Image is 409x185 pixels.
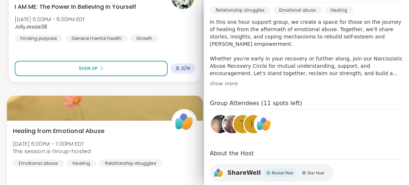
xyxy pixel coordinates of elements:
a: ShareWellShareWellRocket PeerRocket PeerStar HostStar Host [210,164,333,182]
div: Emotional abuse [273,7,321,14]
span: [DATE] 5:00PM - 6:00PM EDT [15,16,85,23]
div: Emotional abuse [13,159,64,167]
h4: Group Attendees (11 spots left) [210,99,403,110]
span: [DATE] 6:00PM - 7:00PM EDT [13,140,91,147]
a: t [233,114,253,134]
span: Healing from Emotional Abuse [13,126,104,135]
h4: About the Host [210,149,403,160]
img: Star Host [302,171,306,175]
span: This session is Group-hosted [13,148,91,155]
span: Rocket Peer [272,170,293,176]
span: Star Host [307,170,324,176]
span: ShareWell [227,169,261,177]
img: ShareWell [213,167,224,179]
img: dodi [223,115,241,133]
div: Healing [67,159,96,167]
span: t [240,117,246,132]
div: Finding purpose [15,35,63,42]
p: In this one hour support group, we create a space for those on the journey of healing from the af... [210,18,403,77]
button: Sign Up [15,61,168,76]
b: JollyJessie38 [15,23,47,30]
img: ShareWell [172,110,196,133]
div: Healing [325,7,353,14]
div: show more [210,80,403,87]
img: ShareWell [255,115,273,133]
img: ReginaMaria [211,115,229,133]
span: 3 / 16 [182,66,191,71]
a: k [243,114,264,134]
div: Growth [130,35,158,42]
span: Sign Up [79,65,98,72]
span: k [250,117,256,132]
a: dodi [222,114,242,134]
div: Relationship struggles [99,159,162,167]
a: ShareWell [254,114,274,134]
div: Relationship struggles [210,7,270,14]
img: Rocket Peer [267,171,270,175]
span: I AM ME: The Power In Believing In Yourself [15,3,136,11]
a: ReginaMaria [210,114,230,134]
div: General mental health [66,35,127,42]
